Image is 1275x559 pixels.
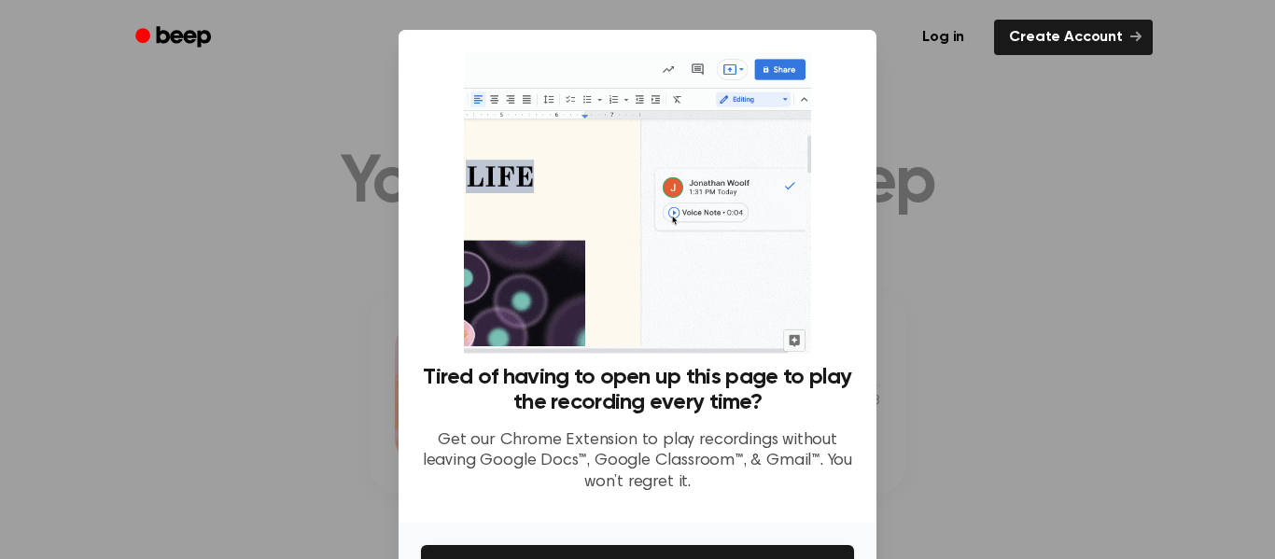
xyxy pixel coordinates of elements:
[904,16,983,59] a: Log in
[122,20,228,56] a: Beep
[421,365,854,415] h3: Tired of having to open up this page to play the recording every time?
[464,52,810,354] img: Beep extension in action
[421,430,854,494] p: Get our Chrome Extension to play recordings without leaving Google Docs™, Google Classroom™, & Gm...
[994,20,1153,55] a: Create Account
